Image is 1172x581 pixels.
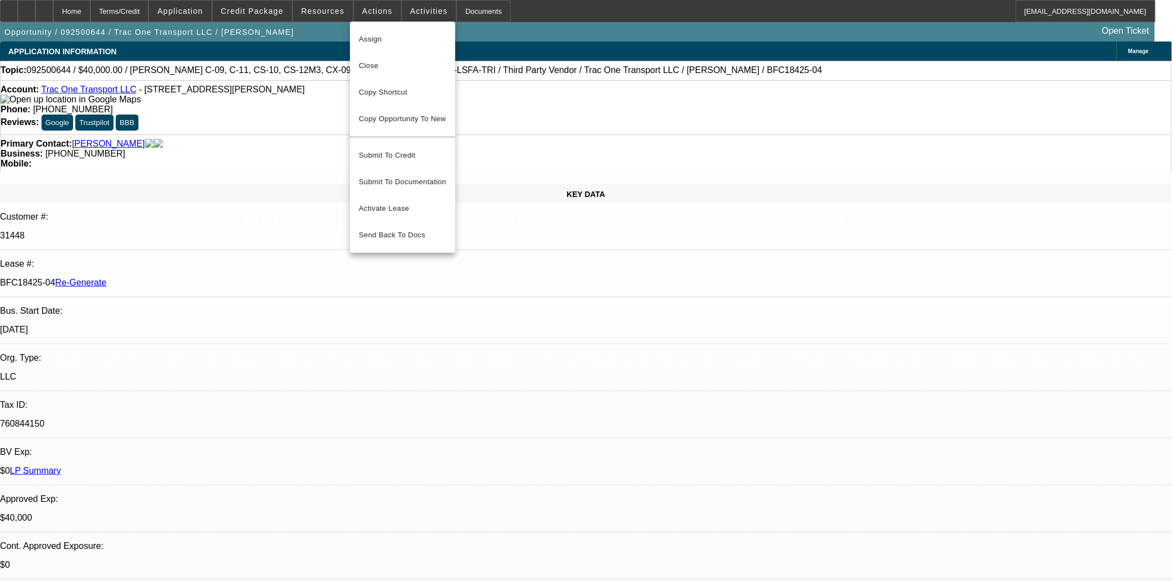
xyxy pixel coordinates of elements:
span: Submit To Documentation [359,175,446,189]
span: Activate Lease [359,202,446,215]
span: Submit To Credit [359,149,446,162]
span: Close [359,59,446,72]
span: Assign [359,33,446,46]
span: Send Back To Docs [359,229,446,242]
span: Copy Shortcut [359,86,446,99]
span: Copy Opportunity To New [359,115,446,123]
